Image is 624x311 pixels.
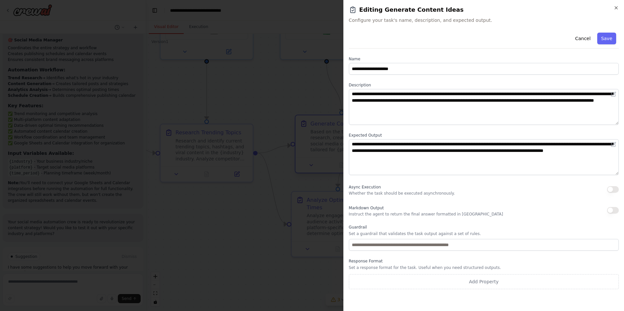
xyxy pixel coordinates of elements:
button: Cancel [571,33,594,44]
button: Add Property [349,274,619,289]
button: Save [597,33,616,44]
span: Markdown Output [349,206,384,210]
p: Instruct the agent to return the final answer formatted in [GEOGRAPHIC_DATA] [349,212,503,217]
p: Whether the task should be executed asynchronously. [349,191,455,196]
label: Response Format [349,259,619,264]
button: Open in editor [610,90,617,98]
button: Open in editor [610,141,617,148]
p: Set a response format for the task. Useful when you need structured outputs. [349,265,619,270]
p: Set a guardrail that validates the task output against a set of rules. [349,231,619,236]
label: Guardrail [349,225,619,230]
span: Async Execution [349,185,381,189]
label: Description [349,82,619,88]
span: Configure your task's name, description, and expected output. [349,17,619,23]
label: Expected Output [349,133,619,138]
h2: Editing Generate Content Ideas [349,5,619,14]
label: Name [349,56,619,62]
